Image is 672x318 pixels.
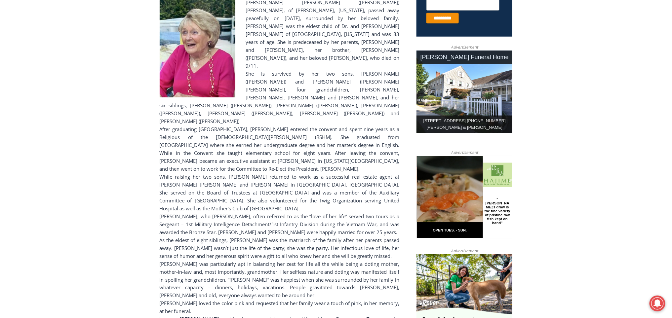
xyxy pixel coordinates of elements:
div: "We would have speakers with experience in local journalism speak to us about their experiences a... [167,0,312,64]
a: Open Tues. - Sun. [PHONE_NUMBER] [0,66,66,82]
a: Intern @ [DOMAIN_NAME] [159,64,320,82]
div: While raising her two sons, [PERSON_NAME] returned to work as a successful real estate agent at [... [160,173,399,212]
span: Advertisement [444,44,485,50]
div: As the eldest of eight siblings, [PERSON_NAME] was the matriarch of the family after her parents ... [160,236,399,260]
div: [PERSON_NAME] loved the color pink and requested that her family wear a touch of pink, in her mem... [160,300,399,315]
div: [PERSON_NAME] was particularly apt in balancing her zest for life all the while being a doting mo... [160,260,399,300]
span: Intern @ [DOMAIN_NAME] [173,66,306,81]
div: [STREET_ADDRESS] [PHONE_NUMBER] [PERSON_NAME] & [PERSON_NAME] [416,116,512,133]
span: Open Tues. - Sun. [PHONE_NUMBER] [2,68,65,93]
div: [PERSON_NAME] Funeral Home [416,51,512,64]
div: She is survived by her two sons, [PERSON_NAME] ([PERSON_NAME]) and [PERSON_NAME] ([PERSON_NAME] [... [160,70,399,125]
div: "[PERSON_NAME]'s draw is the fine variety of pristine raw fish kept on hand" [68,41,94,79]
span: Advertisement [444,149,485,156]
div: After graduating [GEOGRAPHIC_DATA], [PERSON_NAME] entered the convent and spent nine years as a R... [160,125,399,173]
div: [PERSON_NAME], who [PERSON_NAME], often referred to as the “love of her life” served two tours as... [160,212,399,236]
span: Advertisement [444,248,485,254]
